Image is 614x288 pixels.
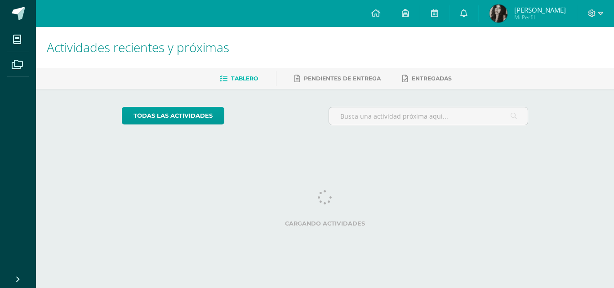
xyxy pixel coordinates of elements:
input: Busca una actividad próxima aquí... [329,107,528,125]
a: Pendientes de entrega [294,71,381,86]
span: Tablero [231,75,258,82]
span: Pendientes de entrega [304,75,381,82]
a: Entregadas [402,71,452,86]
img: a2d48b1e5c40caf73dc13892fd62fee0.png [489,4,507,22]
span: [PERSON_NAME] [514,5,566,14]
span: Mi Perfil [514,13,566,21]
label: Cargando actividades [122,220,529,227]
span: Actividades recientes y próximas [47,39,229,56]
a: todas las Actividades [122,107,224,124]
a: Tablero [220,71,258,86]
span: Entregadas [412,75,452,82]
